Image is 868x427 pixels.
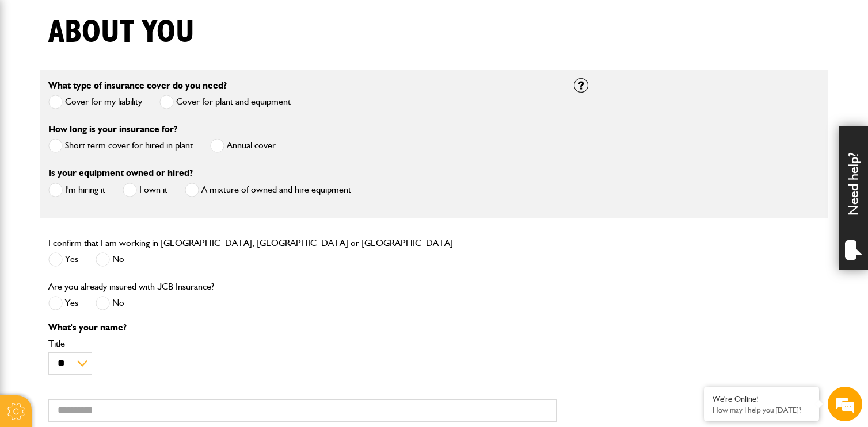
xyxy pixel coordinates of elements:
[123,183,167,197] label: I own it
[189,6,216,33] div: Minimize live chat window
[48,13,195,52] h1: About you
[15,174,210,199] input: Enter your phone number
[48,95,142,109] label: Cover for my liability
[48,323,557,332] p: What's your name?
[48,139,193,153] label: Short term cover for hired in plant
[210,139,276,153] label: Annual cover
[157,336,209,352] em: Start Chat
[48,238,453,248] label: I confirm that I am working in [GEOGRAPHIC_DATA], [GEOGRAPHIC_DATA] or [GEOGRAPHIC_DATA]
[48,339,557,348] label: Title
[15,106,210,132] input: Enter your last name
[96,296,124,310] label: No
[48,296,78,310] label: Yes
[48,252,78,267] label: Yes
[15,208,210,326] textarea: Type your message and hit 'Enter'
[159,95,291,109] label: Cover for plant and equipment
[60,64,193,79] div: Chat with us now
[713,394,810,404] div: We're Online!
[48,282,214,291] label: Are you already insured with JCB Insurance?
[839,126,868,270] div: Need help?
[15,140,210,166] input: Enter your email address
[48,125,177,134] label: How long is your insurance for?
[48,183,105,197] label: I'm hiring it
[185,183,351,197] label: A mixture of owned and hire equipment
[20,64,48,80] img: d_20077148190_company_1631870298795_20077148190
[48,168,193,178] label: Is your equipment owned or hired?
[713,406,810,414] p: How may I help you today?
[96,252,124,267] label: No
[48,81,227,90] label: What type of insurance cover do you need?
